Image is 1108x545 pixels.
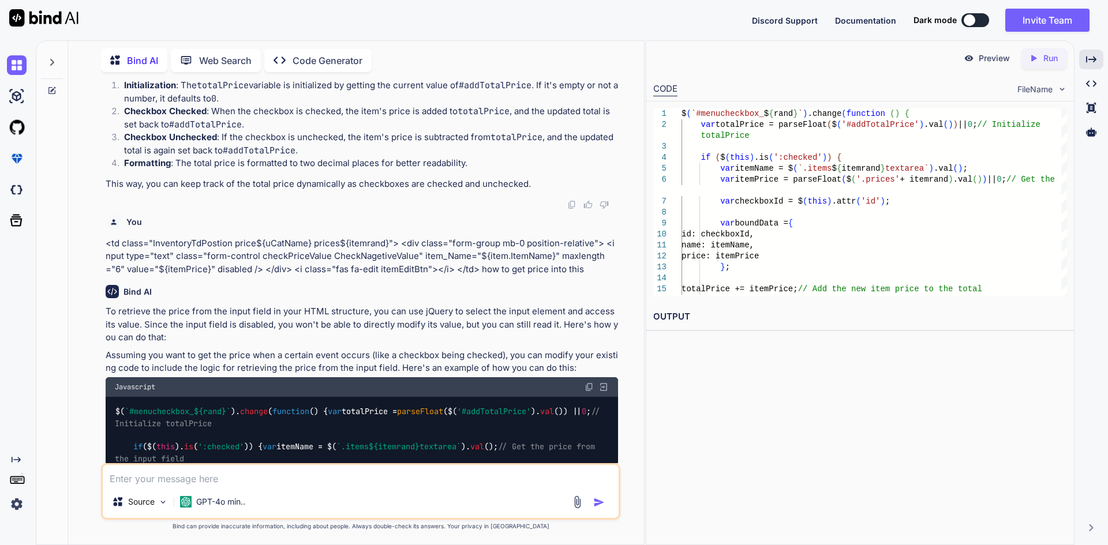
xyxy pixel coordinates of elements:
div: 14 [653,273,667,284]
span: name: itemName, [682,240,754,250]
span: .val [934,164,953,173]
span: ) [929,164,933,173]
span: boundData = [735,219,788,228]
span: ) [948,120,953,129]
img: settings [7,494,27,514]
span: ${itemrand} [369,442,420,452]
img: Open in Browser [598,382,609,392]
strong: Checkbox Checked [124,106,207,116]
span: || [958,120,968,129]
code: totalPrice [458,106,510,117]
button: Invite Team [1005,9,1090,32]
span: .change [807,109,841,118]
img: githubLight [7,118,27,137]
span: ( [943,120,948,129]
span: is [184,442,193,452]
span: ':checked' [773,153,822,162]
span: price: itemPrice [682,251,759,261]
span: $ [763,109,768,118]
code: 0 [211,93,216,104]
span: totalPrice += itemPrice; [682,284,798,294]
strong: Initialization [124,80,176,91]
span: var [720,219,735,228]
span: // Get the [1006,175,1055,184]
div: 6 [653,174,667,185]
span: ; [972,120,977,129]
p: Web Search [199,54,252,67]
span: val [470,442,484,452]
span: // Add the new item price to the total [798,284,982,294]
img: chat [7,55,27,75]
span: ) [948,175,953,184]
p: This way, you can keep track of the total price dynamically as checkboxes are checked and unchecked. [106,178,618,191]
h6: You [126,216,142,228]
p: To retrieve the price from the input field in your HTML structure, you can use jQuery to select t... [106,305,618,344]
span: Javascript [115,382,155,392]
span: 0 [582,407,586,417]
p: Bind AI [127,54,158,67]
span: ( [856,197,860,206]
span: ; [885,197,890,206]
code: #addTotalPrice [169,119,242,130]
span: checkboxId = $ [735,197,803,206]
img: ai-studio [7,87,27,106]
div: 15 [653,284,667,295]
span: ) [894,109,899,118]
span: textarea` [885,164,929,173]
p: Bind can provide inaccurate information, including about people. Always double-check its answers.... [101,522,620,531]
span: var [720,164,735,173]
span: itemrand [841,164,880,173]
p: Run [1043,52,1058,64]
img: preview [964,53,974,63]
span: var [720,175,735,184]
span: totalPrice = parseFloat [715,120,826,129]
span: var [720,197,735,206]
strong: Formatting [124,157,171,168]
div: 5 [653,163,667,174]
span: + itemrand [900,175,948,184]
span: 0 [967,120,972,129]
span: var [328,407,342,417]
span: val [540,407,554,417]
span: itemName = $ [735,164,793,173]
div: 13 [653,262,667,273]
span: if [133,442,143,452]
span: } [880,164,885,173]
img: icon [593,497,605,508]
span: { [769,109,773,118]
img: darkCloudIdeIcon [7,180,27,200]
code: #addTotalPrice [223,145,295,156]
div: 10 [653,229,667,240]
div: 9 [653,218,667,229]
span: ( [972,175,977,184]
span: this [156,442,175,452]
span: .attr [832,197,856,206]
span: FileName [1017,84,1053,95]
strong: Checkbox Unchecked [124,131,217,142]
span: ) [977,175,982,184]
li: : The total price is formatted to two decimal places for better readability. [115,157,618,173]
span: if [701,153,710,162]
span: function [272,407,309,417]
span: .val [924,120,944,129]
div: 1 [653,108,667,119]
li: : The variable is initialized by getting the current value of . If it's empty or not a number, it... [115,79,618,105]
span: // Initialize [977,120,1040,129]
span: rand [773,109,793,118]
h6: Bind AI [123,286,152,298]
span: `#menucheckbox_ ` [125,407,231,417]
img: chevron down [1057,84,1067,94]
p: Source [128,496,155,508]
span: '#addTotalPrice' [841,120,919,129]
span: $ [832,164,836,173]
code: totalPrice [491,131,542,143]
span: this [807,197,827,206]
div: 11 [653,240,667,251]
img: Bind AI [9,9,78,27]
span: '#addTotalPrice' [457,407,531,417]
p: GPT-4o min.. [196,496,245,508]
span: ( [793,164,798,173]
span: ( [769,153,773,162]
img: attachment [571,495,584,509]
span: .val [953,175,972,184]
